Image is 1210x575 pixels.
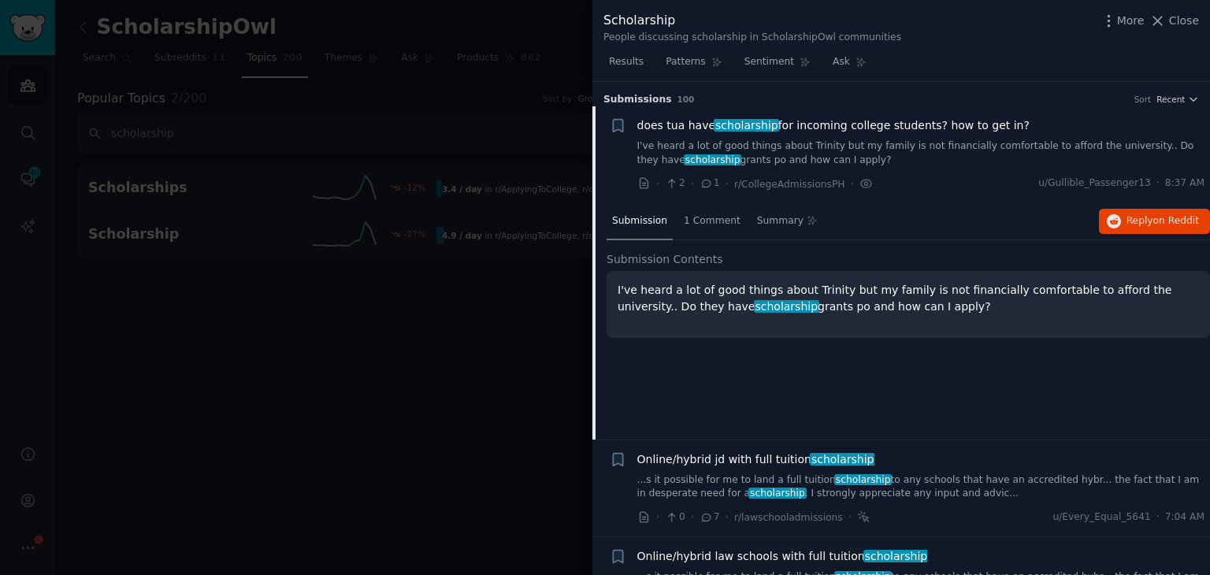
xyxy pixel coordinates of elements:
span: 8:37 AM [1165,176,1204,191]
span: · [1156,510,1160,525]
span: u/Every_Equal_5641 [1052,510,1150,525]
a: does tua havescholarshipfor incoming college students? how to get in? [637,117,1030,134]
a: Patterns [660,50,727,82]
span: More [1117,13,1145,29]
span: · [656,176,659,192]
span: 7 [700,510,719,525]
span: scholarship [863,550,929,562]
a: Results [603,50,649,82]
span: r/CollegeAdmissionsPH [734,179,845,190]
span: · [726,509,729,525]
span: Sentiment [744,55,794,69]
button: Replyon Reddit [1099,209,1210,234]
div: Scholarship [603,11,901,31]
span: 1 [700,176,719,191]
span: 7:04 AM [1165,510,1204,525]
span: · [726,176,729,192]
span: · [691,176,694,192]
span: scholarship [684,154,741,165]
button: Close [1149,13,1199,29]
a: I've heard a lot of good things about Trinity but my family is not financially comfortable to aff... [637,139,1205,167]
span: Submission [612,214,667,228]
a: Ask [827,50,872,82]
span: r/lawschooladmissions [734,512,843,523]
span: Online/hybrid jd with full tuition [637,451,874,468]
span: scholarship [754,300,819,313]
span: scholarship [714,119,779,132]
span: Reply [1126,214,1199,228]
p: I've heard a lot of good things about Trinity but my family is not financially comfortable to aff... [618,282,1199,315]
span: Submission s [603,93,672,107]
span: Ask [833,55,850,69]
span: Recent [1156,94,1185,105]
span: scholarship [748,488,806,499]
span: · [656,509,659,525]
span: does tua have for incoming college students? how to get in? [637,117,1030,134]
div: Sort [1134,94,1152,105]
span: 100 [677,95,695,104]
a: Online/hybrid law schools with full tuitionscholarship [637,548,928,565]
button: More [1101,13,1145,29]
span: · [1156,176,1160,191]
span: Close [1169,13,1199,29]
span: 0 [665,510,685,525]
span: scholarship [810,453,875,466]
span: · [851,176,854,192]
span: on Reddit [1153,215,1199,226]
span: Patterns [666,55,705,69]
a: ...s it possible for me to land a full tuitionscholarshipto any schools that have an accredited h... [637,473,1205,501]
div: People discussing scholarship in ScholarshipOwl communities [603,31,901,45]
span: Results [609,55,644,69]
span: · [691,509,694,525]
span: Online/hybrid law schools with full tuition [637,548,928,565]
span: 1 Comment [684,214,740,228]
span: Summary [757,214,804,228]
span: 2 [665,176,685,191]
span: Submission Contents [607,251,723,268]
a: Sentiment [739,50,816,82]
span: · [848,509,852,525]
span: u/Gullible_Passenger13 [1038,176,1151,191]
a: Online/hybrid jd with full tuitionscholarship [637,451,874,468]
button: Recent [1156,94,1199,105]
span: scholarship [834,474,892,485]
